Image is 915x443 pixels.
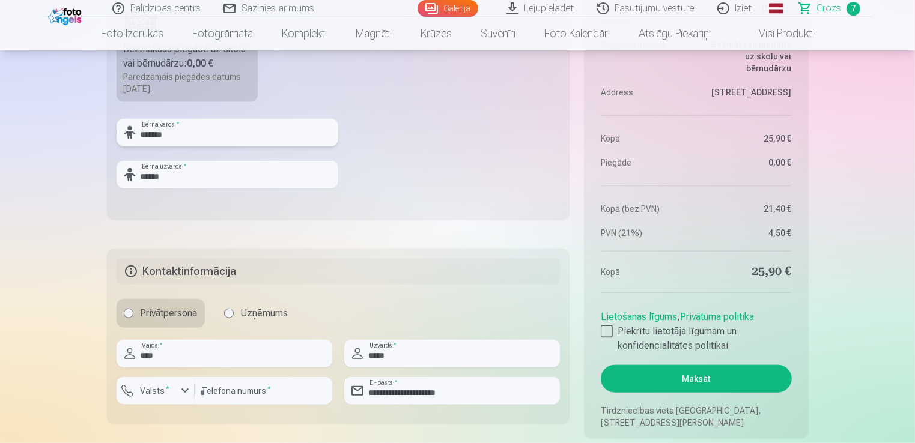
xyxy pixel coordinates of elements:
[601,311,677,322] a: Lietošanas līgums
[224,309,234,318] input: Uzņēmums
[702,38,792,74] dd: Bezmaksas piegāde uz skolu vai bērnudārzu
[702,227,792,239] dd: 4,50 €
[601,133,690,145] dt: Kopā
[124,71,251,95] div: Paredzamais piegādes datums [DATE].
[466,17,530,50] a: Suvenīri
[530,17,624,50] a: Foto kalendāri
[601,324,791,353] label: Piekrītu lietotāja līgumam un konfidencialitātes politikai
[124,309,133,318] input: Privātpersona
[117,258,561,285] h5: Kontaktinformācija
[702,157,792,169] dd: 0,00 €
[601,203,690,215] dt: Kopā (bez PVN)
[217,299,296,328] label: Uzņēmums
[187,58,214,69] b: 0,00 €
[48,5,85,25] img: /fa1
[680,311,754,322] a: Privātuma politika
[601,227,690,239] dt: PVN (21%)
[117,377,195,405] button: Valsts*
[341,17,406,50] a: Magnēti
[117,299,205,328] label: Privātpersona
[817,1,842,16] span: Grozs
[267,17,341,50] a: Komplekti
[124,42,251,71] div: Bezmaksas piegāde uz skolu vai bērnudārzu :
[136,385,175,397] label: Valsts
[178,17,267,50] a: Fotogrāmata
[601,264,690,280] dt: Kopā
[702,203,792,215] dd: 21,40 €
[601,405,791,429] p: Tirdzniecības vieta [GEOGRAPHIC_DATA], [STREET_ADDRESS][PERSON_NAME]
[702,133,792,145] dd: 25,90 €
[601,86,690,98] dt: Address
[725,17,828,50] a: Visi produkti
[702,86,792,98] dd: [STREET_ADDRESS]
[87,17,178,50] a: Foto izdrukas
[624,17,725,50] a: Atslēgu piekariņi
[601,38,690,74] dt: Piegādes metode
[847,2,860,16] span: 7
[406,17,466,50] a: Krūzes
[702,264,792,280] dd: 25,90 €
[601,305,791,353] div: ,
[601,365,791,393] button: Maksāt
[601,157,690,169] dt: Piegāde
